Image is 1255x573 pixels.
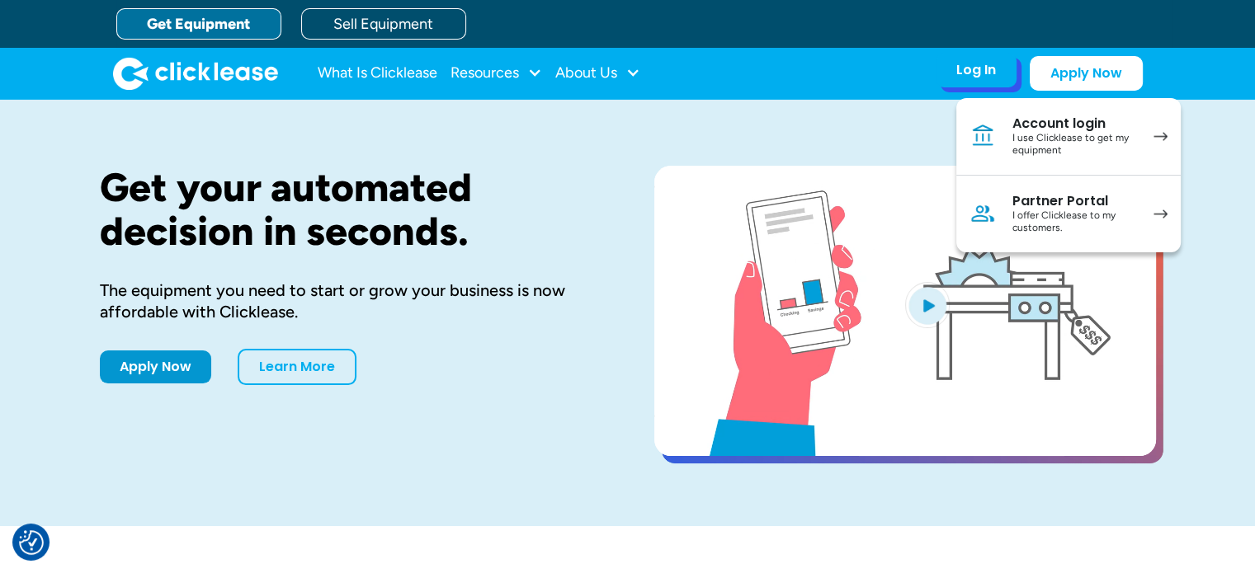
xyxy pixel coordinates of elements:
div: Resources [451,57,542,90]
a: open lightbox [654,166,1156,456]
a: What Is Clicklease [318,57,437,90]
img: Bank icon [970,123,996,149]
img: arrow [1154,209,1168,218]
a: home [113,57,278,90]
div: I use Clicklease to get my equipment [1012,132,1137,157]
img: Clicklease logo [113,57,278,90]
button: Consent Preferences [19,530,44,555]
div: Partner Portal [1012,193,1137,209]
img: Revisit consent button [19,530,44,555]
a: Get Equipment [116,8,281,40]
div: Log In [956,62,996,78]
a: Apply Now [1030,56,1143,91]
a: Account loginI use Clicklease to get my equipment [956,98,1181,176]
div: Account login [1012,115,1137,132]
img: arrow [1154,132,1168,141]
a: Partner PortalI offer Clicklease to my customers. [956,176,1181,252]
img: Blue play button logo on a light blue circular background [905,282,950,328]
div: About Us [555,57,640,90]
div: I offer Clicklease to my customers. [1012,209,1137,235]
div: The equipment you need to start or grow your business is now affordable with Clicklease. [100,279,602,322]
a: Sell Equipment [301,8,466,40]
a: Apply Now [100,350,211,383]
img: Person icon [970,200,996,227]
nav: Log In [956,98,1181,252]
a: Learn More [238,349,356,385]
h1: Get your automated decision in seconds. [100,166,602,253]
